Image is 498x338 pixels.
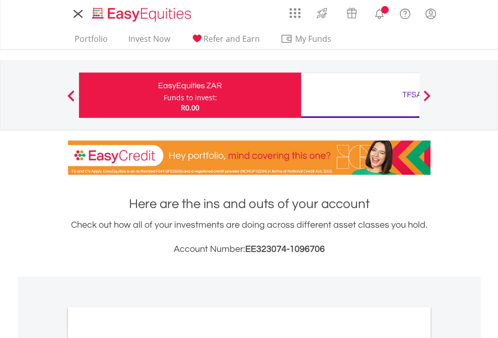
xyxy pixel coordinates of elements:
a: Refer and Earn [187,34,264,49]
h3: Account Number: [68,242,431,256]
img: EasyCredit Promotion Banner [68,141,431,175]
img: EasyEquities_Logo.png [90,6,195,23]
a: Vouchers [337,3,367,21]
div: Funds to invest: [164,93,217,103]
img: vouchers-v2.svg [343,5,360,21]
div: Check out how all of your investments are doing across different asset classes you hold. [68,218,431,256]
a: FAQ's and Support [392,3,418,23]
img: grid-menu-icon.svg [290,8,301,19]
div: EasyEquities ZAR [85,79,295,93]
a: My Profile [418,3,444,25]
a: Invest Now [124,34,174,49]
span: EE323074-1096706 [245,244,325,254]
a: Notifications [367,3,392,23]
a: Portfolio [70,34,112,49]
button: Next [417,95,437,105]
a: Home page [88,3,195,23]
button: Previous [61,95,81,105]
h1: Here are the ins and outs of your account [68,195,431,213]
a: AppsGrid [283,3,307,19]
img: thrive-v2.svg [314,5,330,21]
span: My Funds [280,32,346,45]
span: Refer and Earn [203,33,260,44]
span: R0.00 [181,103,199,112]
